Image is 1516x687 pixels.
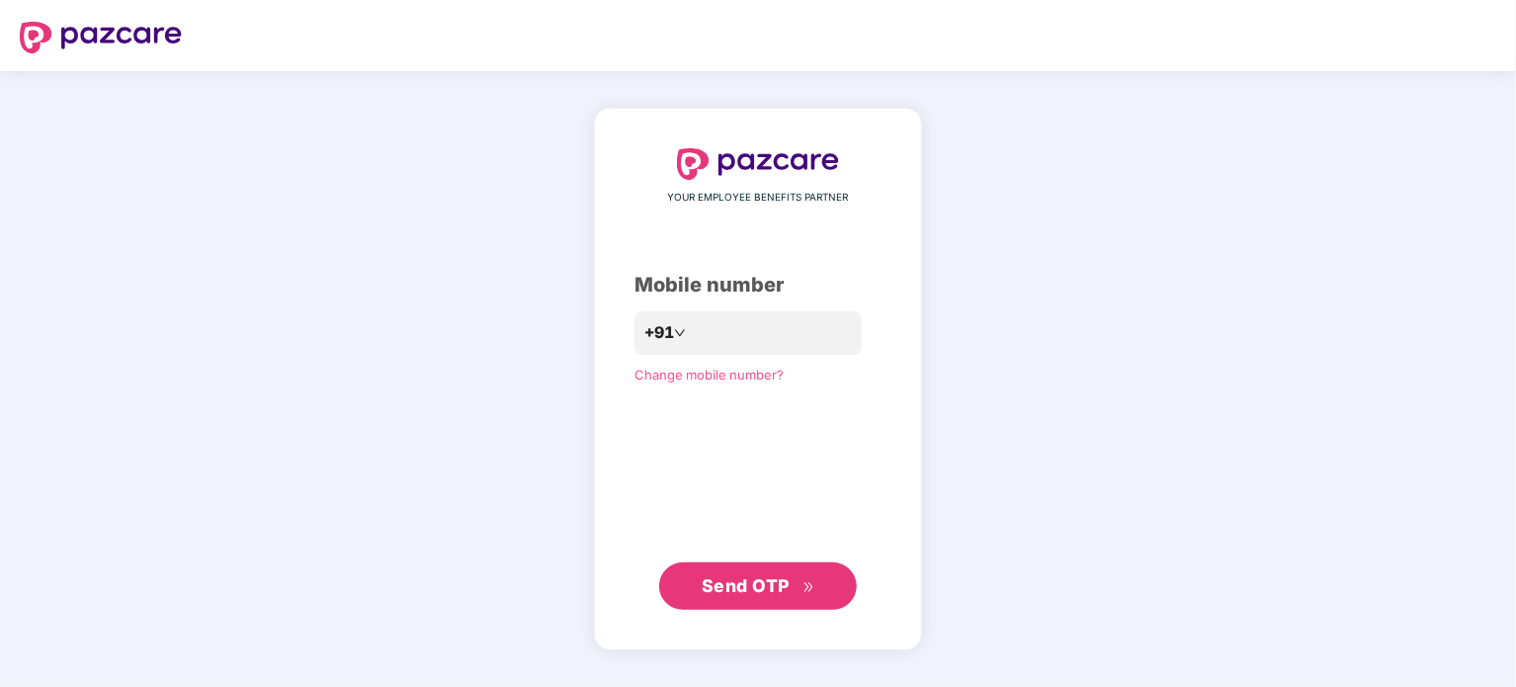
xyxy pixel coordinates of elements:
[634,270,882,301] div: Mobile number
[674,327,686,339] span: down
[634,367,784,383] a: Change mobile number?
[20,22,182,53] img: logo
[802,581,815,594] span: double-right
[644,320,674,345] span: +91
[677,148,839,180] img: logo
[702,575,790,596] span: Send OTP
[668,190,849,206] span: YOUR EMPLOYEE BENEFITS PARTNER
[659,562,857,610] button: Send OTPdouble-right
